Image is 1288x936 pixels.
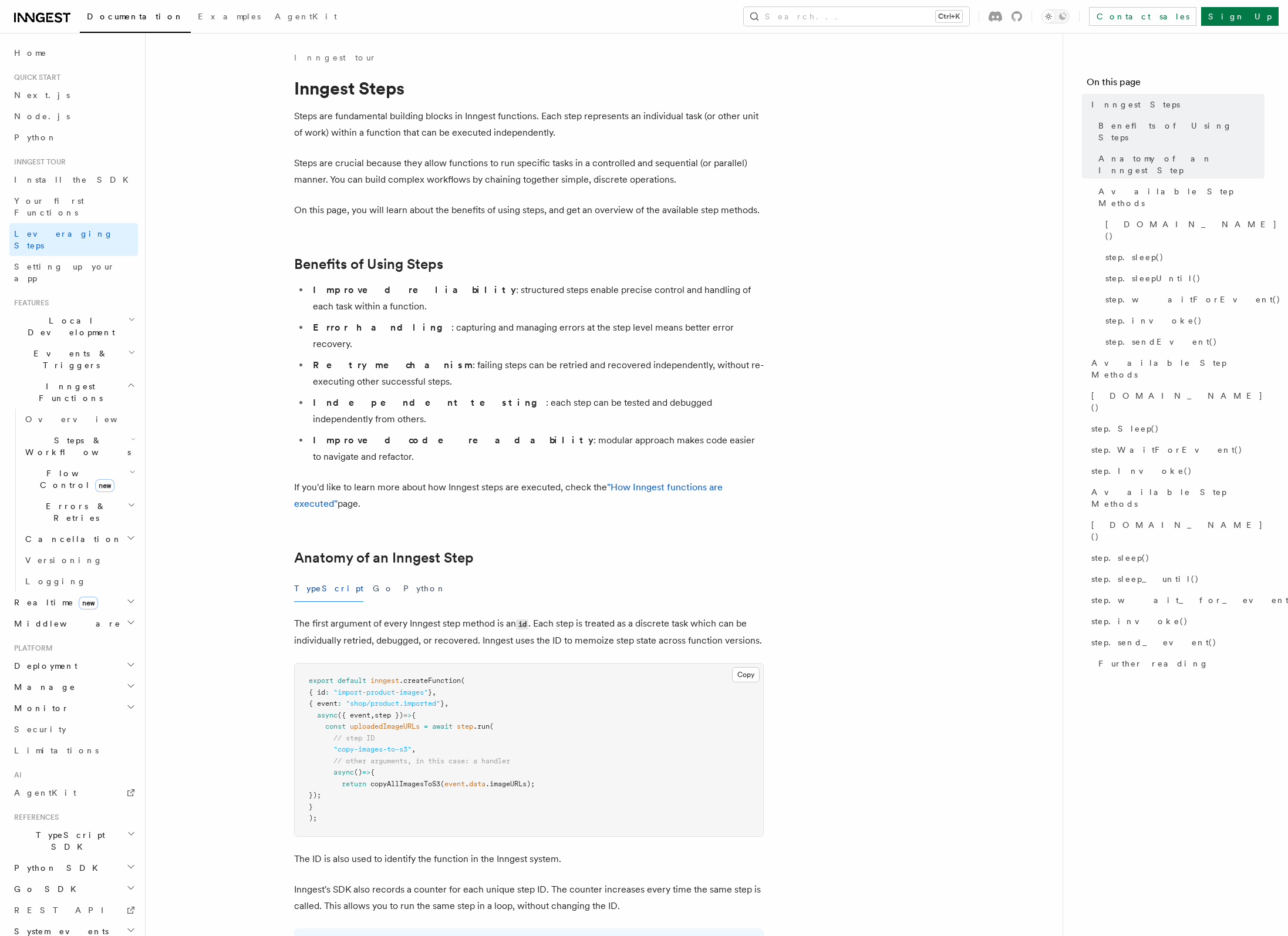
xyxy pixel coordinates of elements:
[9,782,138,803] a: AgentKit
[370,711,375,719] span: ,
[1087,352,1265,385] a: Available Step Methods
[21,500,127,524] span: Errors & Retries
[1087,568,1265,590] a: step.sleep_until()
[9,315,128,338] span: Local Development
[14,90,70,100] span: Next.js
[1087,632,1265,653] a: step.send_event()
[1087,75,1265,94] h4: On this page
[14,133,57,142] span: Python
[516,619,528,629] code: id
[275,12,337,21] span: AgentKit
[444,780,465,788] span: event
[1091,390,1265,413] span: [DOMAIN_NAME]()
[333,768,354,776] span: async
[9,824,138,857] button: TypeScript SDK
[9,644,53,653] span: Platform
[333,688,428,696] span: "import-product-images"
[325,688,329,696] span: :
[1101,310,1265,331] a: step.invoke()
[333,757,510,765] span: // other arguments, in this case: a handler
[14,196,84,217] span: Your first Functions
[9,348,128,371] span: Events & Triggers
[9,740,138,761] a: Limitations
[1091,552,1150,564] span: step.sleep()
[485,780,535,788] span: .imageURLs);
[313,397,546,408] strong: Independent testing
[9,698,138,719] button: Monitor
[9,676,138,698] button: Manage
[444,699,449,708] span: ,
[309,395,764,427] li: : each step can be tested and debugged independently from others.
[21,409,138,430] a: Overview
[294,52,376,63] a: Inngest tour
[21,467,129,491] span: Flow Control
[294,615,764,649] p: The first argument of every Inngest step method is an . Each step is treated as a discrete task w...
[1091,423,1159,435] span: step.Sleep()
[373,575,394,602] button: Go
[1098,186,1265,209] span: Available Step Methods
[9,770,22,780] span: AI
[1094,653,1265,674] a: Further reading
[338,711,370,719] span: ({ event
[9,592,138,613] button: Realtimenew
[309,357,764,390] li: : failing steps can be retried and recovered independently, without re-executing other successful...
[333,734,375,742] span: // step ID
[370,676,399,685] span: inngest
[354,768,362,776] span: ()
[350,722,420,730] span: uploadedImageURLs
[1087,418,1265,439] a: step.Sleep()
[9,190,138,223] a: Your first Functions
[309,432,764,465] li: : modular approach makes code easier to navigate and refactor.
[294,256,443,272] a: Benefits of Using Steps
[1089,7,1196,26] a: Contact sales
[440,699,444,708] span: }
[1105,218,1277,242] span: [DOMAIN_NAME]()
[490,722,494,730] span: (
[1087,514,1265,547] a: [DOMAIN_NAME]()
[9,106,138,127] a: Node.js
[1094,181,1265,214] a: Available Step Methods
[14,262,115,283] span: Setting up your app
[1091,465,1192,477] span: step.Invoke()
[936,11,962,22] kbd: Ctrl+K
[9,878,138,900] button: Go SDK
[1087,460,1265,482] a: step.Invoke()
[1091,444,1243,456] span: step.WaitForEvent()
[1087,439,1265,460] a: step.WaitForEvent()
[1098,120,1265,143] span: Benefits of Using Steps
[9,298,49,308] span: Features
[294,479,764,512] p: If you'd like to learn more about how Inngest steps are executed, check the page.
[1101,289,1265,310] a: step.waitForEvent()
[294,851,764,867] p: The ID is also used to identify the function in the Inngest system.
[9,900,138,921] a: REST API
[21,435,131,458] span: Steps & Workflows
[9,127,138,148] a: Python
[9,376,138,409] button: Inngest Functions
[309,803,313,811] span: }
[375,711,403,719] span: step })
[9,660,77,672] span: Deployment
[1091,573,1199,585] span: step.sleep_until()
[1091,486,1265,510] span: Available Step Methods
[313,284,516,295] strong: Improved reliability
[1098,153,1265,176] span: Anatomy of an Inngest Step
[1105,272,1201,284] span: step.sleepUntil()
[424,722,428,730] span: =
[80,4,191,33] a: Documentation
[21,550,138,571] a: Versioning
[1087,482,1265,514] a: Available Step Methods
[9,613,138,634] button: Middleware
[198,12,261,21] span: Examples
[1101,268,1265,289] a: step.sleepUntil()
[325,722,346,730] span: const
[1091,519,1265,543] span: [DOMAIN_NAME]()
[338,676,366,685] span: default
[9,829,127,853] span: TypeScript SDK
[21,571,138,592] a: Logging
[9,813,59,822] span: References
[294,575,363,602] button: TypeScript
[21,533,122,545] span: Cancellation
[9,681,76,693] span: Manage
[21,496,138,528] button: Errors & Retries
[403,575,446,602] button: Python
